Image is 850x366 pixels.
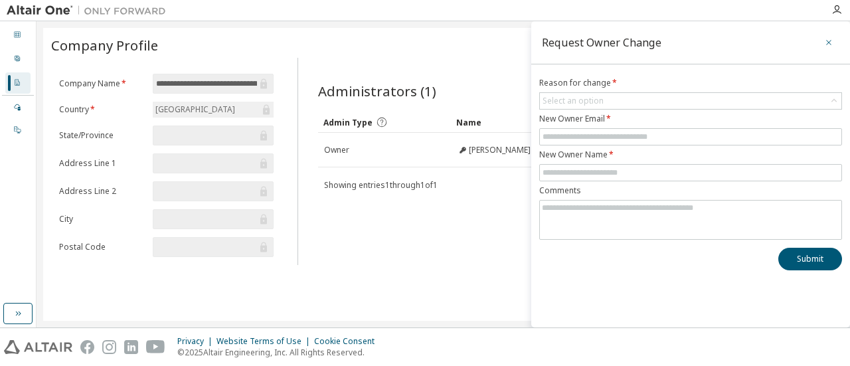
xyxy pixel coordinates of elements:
label: Reason for change [539,78,842,88]
img: instagram.svg [102,340,116,354]
div: Privacy [177,336,216,347]
div: User Profile [5,48,31,70]
span: [PERSON_NAME] [469,145,531,155]
label: New Owner Email [539,114,842,124]
label: Country [59,104,145,115]
label: Postal Code [59,242,145,252]
img: Altair One [7,4,173,17]
label: Comments [539,185,842,196]
div: Cookie Consent [314,336,382,347]
label: Address Line 1 [59,158,145,169]
span: Owner [324,145,349,155]
label: State/Province [59,130,145,141]
img: linkedin.svg [124,340,138,354]
img: youtube.svg [146,340,165,354]
div: [GEOGRAPHIC_DATA] [153,102,274,118]
div: Name [456,112,578,133]
div: On Prem [5,120,31,141]
div: Select an option [543,96,604,106]
div: Dashboard [5,25,31,46]
span: Company Profile [51,36,158,54]
div: Website Terms of Use [216,336,314,347]
button: Submit [778,248,842,270]
span: Admin Type [323,117,373,128]
div: Company Profile [5,72,31,94]
span: Showing entries 1 through 1 of 1 [324,179,438,191]
div: Request Owner Change [542,37,661,48]
div: Managed [5,97,31,118]
img: altair_logo.svg [4,340,72,354]
label: Company Name [59,78,145,89]
div: [GEOGRAPHIC_DATA] [153,102,237,117]
div: Select an option [540,93,841,109]
span: Administrators (1) [318,82,436,100]
label: Address Line 2 [59,186,145,197]
label: City [59,214,145,225]
label: New Owner Name [539,149,842,160]
img: facebook.svg [80,340,94,354]
p: © 2025 Altair Engineering, Inc. All Rights Reserved. [177,347,382,358]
